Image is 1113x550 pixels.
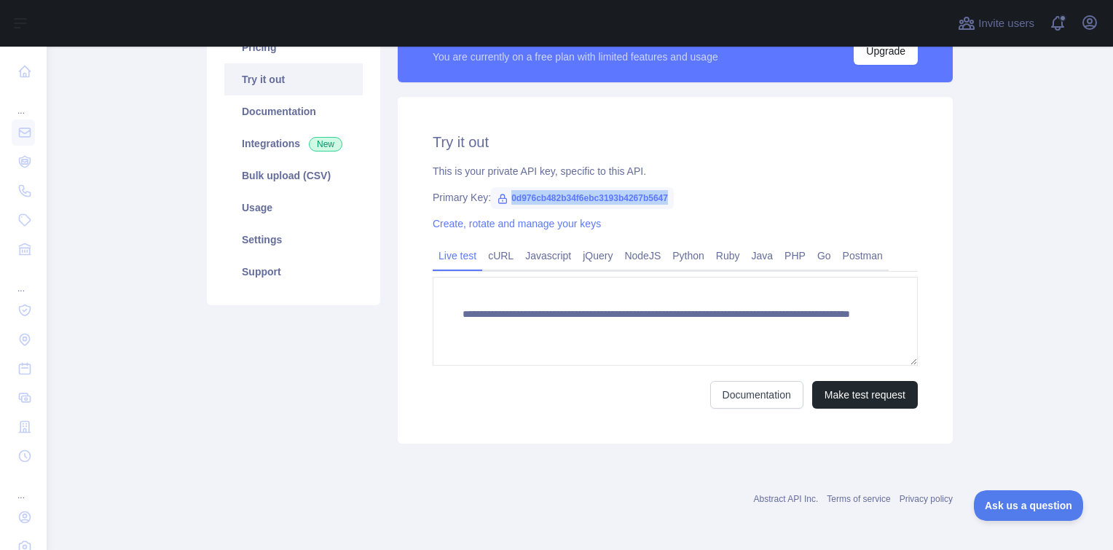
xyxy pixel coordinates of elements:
a: Abstract API Inc. [754,494,819,504]
a: Documentation [224,95,363,127]
a: Python [666,244,710,267]
a: Pricing [224,31,363,63]
a: Postman [837,244,889,267]
a: Terms of service [827,494,890,504]
span: 0d976cb482b34f6ebc3193b4267b5647 [491,187,674,209]
button: Upgrade [854,37,918,65]
a: Javascript [519,244,577,267]
span: Invite users [978,15,1034,32]
div: You are currently on a free plan with limited features and usage [433,50,718,64]
a: PHP [779,244,811,267]
a: Documentation [710,381,803,409]
a: Try it out [224,63,363,95]
div: ... [12,472,35,501]
div: This is your private API key, specific to this API. [433,164,918,178]
a: Live test [433,244,482,267]
a: Integrations New [224,127,363,160]
span: New [309,137,342,152]
a: Java [746,244,779,267]
a: cURL [482,244,519,267]
a: Privacy policy [900,494,953,504]
a: Go [811,244,837,267]
a: jQuery [577,244,618,267]
a: Usage [224,192,363,224]
a: Settings [224,224,363,256]
iframe: Toggle Customer Support [974,490,1084,521]
div: Primary Key: [433,190,918,205]
div: ... [12,265,35,294]
div: ... [12,87,35,117]
a: Create, rotate and manage your keys [433,218,601,229]
a: NodeJS [618,244,666,267]
button: Make test request [812,381,918,409]
a: Support [224,256,363,288]
button: Invite users [955,12,1037,35]
a: Bulk upload (CSV) [224,160,363,192]
h2: Try it out [433,132,918,152]
a: Ruby [710,244,746,267]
